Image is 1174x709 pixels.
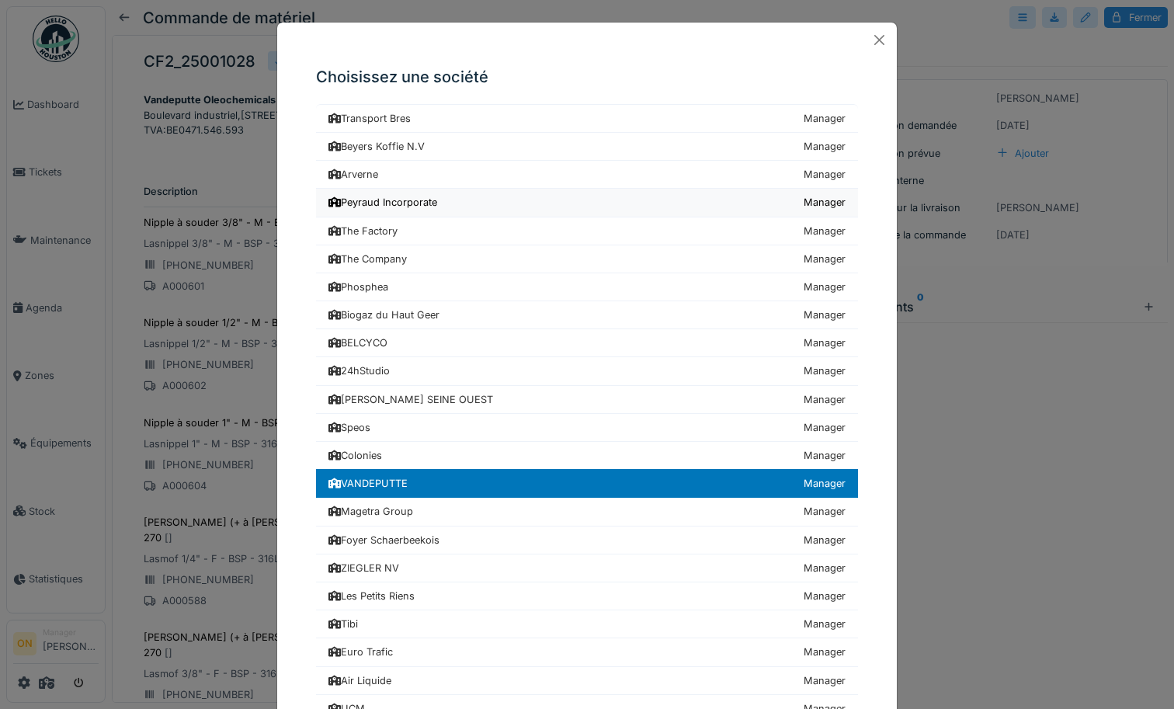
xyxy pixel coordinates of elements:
div: 24hStudio [328,363,390,378]
div: Phosphea [328,280,388,294]
div: Manager [804,392,846,407]
div: Manager [804,195,846,210]
h5: Choisissez une société [316,65,858,89]
a: Speos Manager [316,414,858,442]
a: ZIEGLER NV Manager [316,554,858,582]
div: Manager [804,645,846,659]
div: Manager [804,589,846,603]
div: Manager [804,476,846,491]
div: Manager [804,167,846,182]
a: Arverne Manager [316,161,858,189]
a: BELCYCO Manager [316,329,858,357]
div: Euro Trafic [328,645,393,659]
div: Manager [804,111,846,126]
div: Manager [804,420,846,435]
a: Magetra Group Manager [316,498,858,526]
div: Manager [804,224,846,238]
a: Air Liquide Manager [316,667,858,695]
div: [PERSON_NAME] SEINE OUEST [328,392,493,407]
a: Transport Bres Manager [316,104,858,133]
div: VANDEPUTTE [328,476,408,491]
div: Manager [804,139,846,154]
div: Manager [804,448,846,463]
a: VANDEPUTTE Manager [316,469,858,498]
div: Magetra Group [328,504,413,519]
div: Manager [804,673,846,688]
div: Les Petits Riens [328,589,415,603]
a: Biogaz du Haut Geer Manager [316,301,858,329]
div: Manager [804,533,846,547]
a: Les Petits Riens Manager [316,582,858,610]
a: Beyers Koffie N.V Manager [316,133,858,161]
div: Manager [804,280,846,294]
div: Manager [804,308,846,322]
div: Manager [804,252,846,266]
div: Transport Bres [328,111,411,126]
div: The Company [328,252,407,266]
a: Tibi Manager [316,610,858,638]
a: [PERSON_NAME] SEINE OUEST Manager [316,386,858,414]
div: Colonies [328,448,382,463]
div: Speos [328,420,370,435]
div: Manager [804,504,846,519]
div: Air Liquide [328,673,391,688]
div: Arverne [328,167,378,182]
a: Colonies Manager [316,442,858,470]
div: Peyraud Incorporate [328,195,437,210]
a: Phosphea Manager [316,273,858,301]
div: Manager [804,335,846,350]
div: Manager [804,617,846,631]
div: BELCYCO [328,335,387,350]
div: Foyer Schaerbeekois [328,533,439,547]
a: Foyer Schaerbeekois Manager [316,527,858,554]
button: Close [868,29,891,51]
div: Manager [804,363,846,378]
div: Biogaz du Haut Geer [328,308,439,322]
div: Manager [804,561,846,575]
div: The Factory [328,224,398,238]
a: 24hStudio Manager [316,357,858,385]
a: Euro Trafic Manager [316,638,858,666]
a: Peyraud Incorporate Manager [316,189,858,217]
a: The Company Manager [316,245,858,273]
div: Beyers Koffie N.V [328,139,425,154]
div: Tibi [328,617,358,631]
a: The Factory Manager [316,217,858,245]
div: ZIEGLER NV [328,561,399,575]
